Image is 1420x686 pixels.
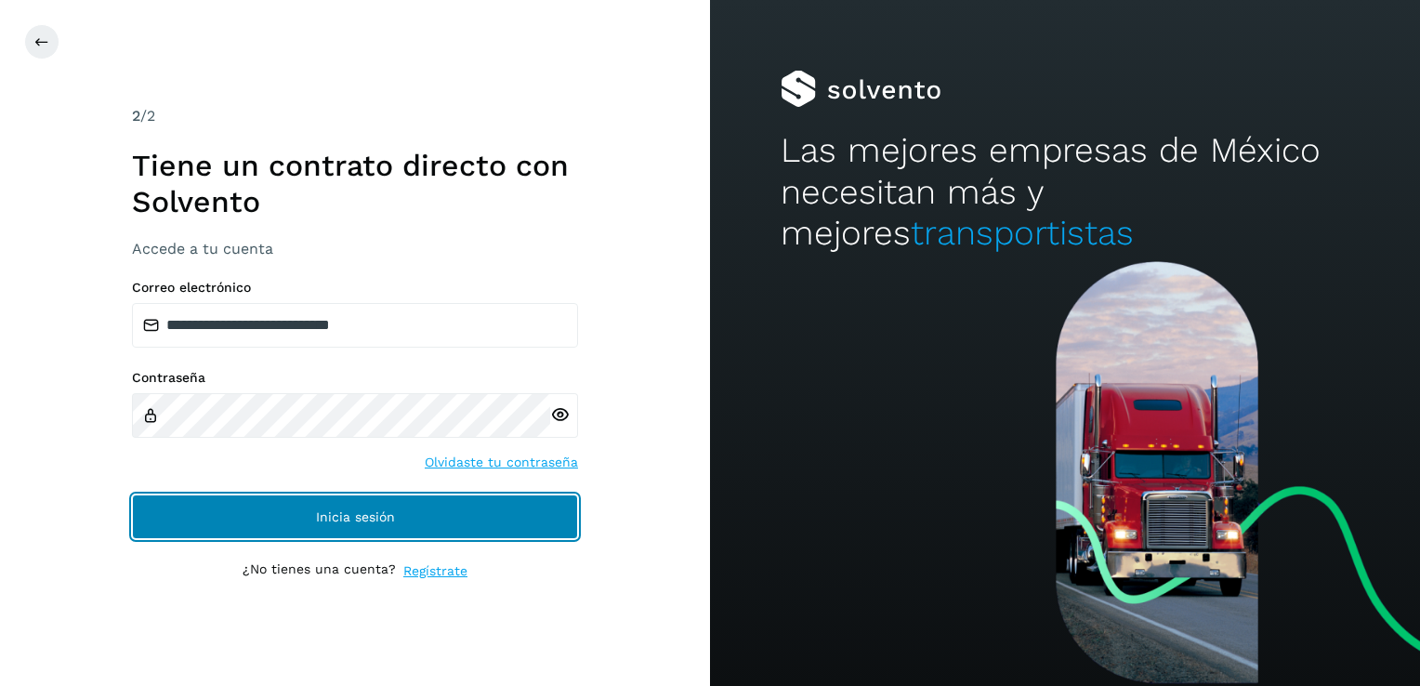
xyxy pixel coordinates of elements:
[425,453,578,472] a: Olvidaste tu contraseña
[781,130,1348,254] h2: Las mejores empresas de México necesitan más y mejores
[132,105,578,127] div: /2
[132,495,578,539] button: Inicia sesión
[132,107,140,125] span: 2
[403,561,467,581] a: Regístrate
[132,370,578,386] label: Contraseña
[316,510,395,523] span: Inicia sesión
[132,240,578,257] h3: Accede a tu cuenta
[132,148,578,219] h1: Tiene un contrato directo con Solvento
[132,280,578,296] label: Correo electrónico
[243,561,396,581] p: ¿No tienes una cuenta?
[911,213,1134,253] span: transportistas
